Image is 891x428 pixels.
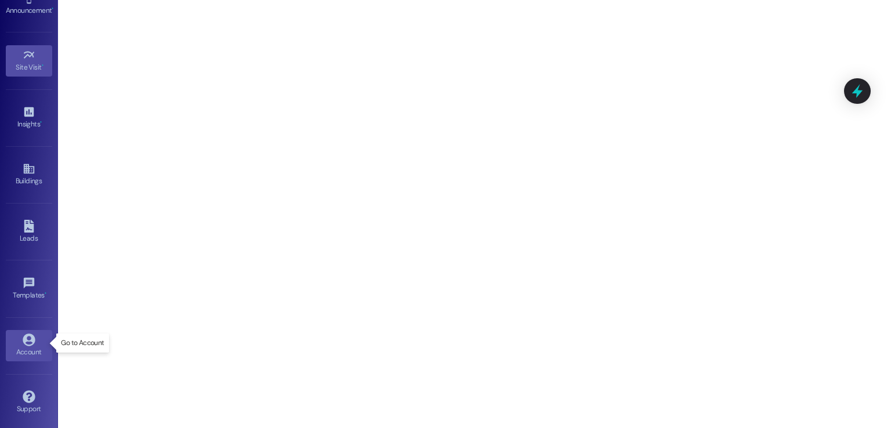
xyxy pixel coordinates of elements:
a: Leads [6,216,52,248]
span: • [42,61,44,70]
span: • [45,289,46,298]
a: Insights • [6,102,52,133]
a: Account [6,330,52,361]
a: Buildings [6,159,52,190]
p: Go to Account [61,338,104,348]
a: Templates • [6,273,52,304]
a: Site Visit • [6,45,52,77]
a: Support [6,387,52,418]
span: • [52,5,53,13]
span: • [40,118,42,126]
